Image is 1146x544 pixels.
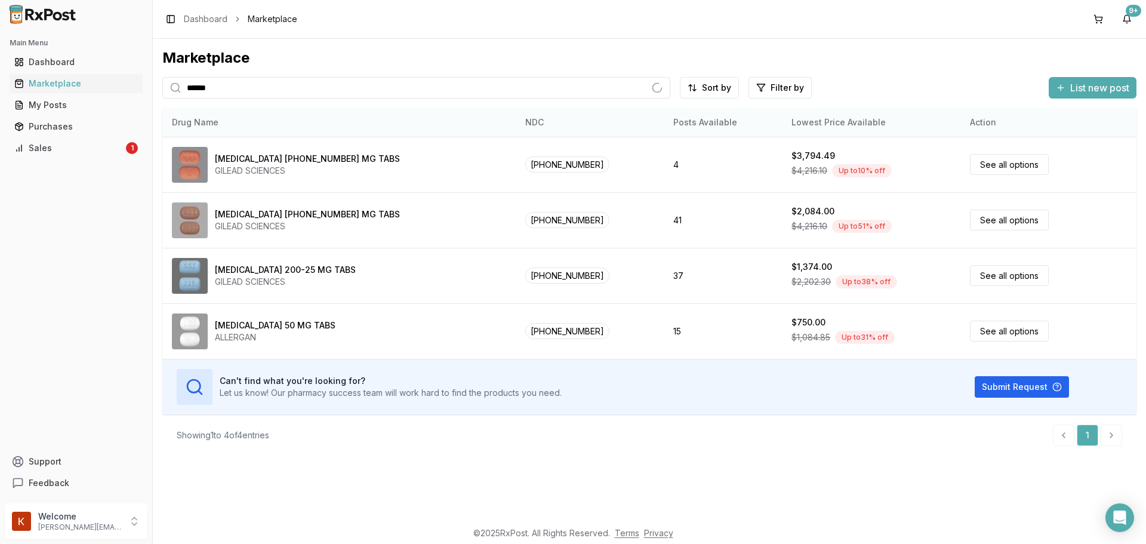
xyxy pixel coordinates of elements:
div: 9+ [1126,5,1141,17]
img: Descovy 200-25 MG TABS [172,258,208,294]
div: $750.00 [791,316,825,328]
button: Marketplace [5,74,147,93]
div: GILEAD SCIENCES [215,220,400,232]
span: [PHONE_NUMBER] [525,323,609,339]
span: List new post [1070,81,1129,95]
a: My Posts [10,94,143,116]
div: Showing 1 to 4 of 4 entries [177,429,269,441]
span: $1,084.85 [791,331,830,343]
a: See all options [970,210,1049,230]
button: Feedback [5,472,147,494]
p: [PERSON_NAME][EMAIL_ADDRESS][DOMAIN_NAME] [38,523,121,532]
th: Posts Available [664,108,783,137]
div: Open Intercom Messenger [1105,503,1134,532]
div: Purchases [14,121,138,133]
a: Sales1 [10,137,143,159]
div: Marketplace [162,48,1136,67]
div: $3,794.49 [791,150,835,162]
button: 9+ [1117,10,1136,29]
img: Ubrelvy 50 MG TABS [172,314,208,349]
img: User avatar [12,512,31,531]
div: [MEDICAL_DATA] [PHONE_NUMBER] MG TABS [215,153,400,165]
a: Dashboard [10,51,143,73]
div: Up to 51 % off [832,220,892,233]
img: RxPost Logo [5,5,81,24]
div: GILEAD SCIENCES [215,276,356,288]
span: Sort by [702,82,731,94]
span: $4,216.10 [791,165,827,177]
span: [PHONE_NUMBER] [525,156,609,173]
span: Filter by [771,82,804,94]
div: 1 [126,142,138,154]
span: Feedback [29,477,69,489]
a: See all options [970,265,1049,286]
div: Marketplace [14,78,138,90]
td: 37 [664,248,783,303]
span: $2,202.30 [791,276,831,288]
a: Dashboard [184,13,227,25]
button: Dashboard [5,53,147,72]
button: Sales1 [5,139,147,158]
img: Biktarvy 30-120-15 MG TABS [172,147,208,183]
th: Action [960,108,1136,137]
div: Up to 31 % off [835,331,895,344]
span: [PHONE_NUMBER] [525,268,609,284]
a: Privacy [644,528,673,538]
div: GILEAD SCIENCES [215,165,400,177]
p: Welcome [38,511,121,523]
th: Lowest Price Available [782,108,960,137]
p: Let us know! Our pharmacy success team will work hard to find the products you need. [220,387,562,399]
h3: Can't find what you're looking for? [220,375,562,387]
a: List new post [1049,83,1136,95]
nav: pagination [1053,425,1122,446]
div: [MEDICAL_DATA] [PHONE_NUMBER] MG TABS [215,208,400,220]
div: [MEDICAL_DATA] 200-25 MG TABS [215,264,356,276]
img: Biktarvy 50-200-25 MG TABS [172,202,208,238]
h2: Main Menu [10,38,143,48]
button: My Posts [5,96,147,115]
button: Submit Request [975,376,1069,398]
button: Filter by [748,77,812,99]
div: $1,374.00 [791,261,832,273]
button: Sort by [680,77,739,99]
div: Sales [14,142,124,154]
td: 15 [664,303,783,359]
span: $4,216.10 [791,220,827,232]
a: See all options [970,154,1049,175]
span: Marketplace [248,13,297,25]
a: See all options [970,321,1049,342]
button: List new post [1049,77,1136,99]
a: 1 [1077,425,1098,446]
button: Purchases [5,117,147,136]
nav: breadcrumb [184,13,297,25]
div: Up to 10 % off [832,164,892,177]
div: ALLERGAN [215,331,335,343]
th: NDC [516,108,663,137]
span: [PHONE_NUMBER] [525,212,609,228]
td: 4 [664,137,783,192]
a: Terms [615,528,639,538]
div: Dashboard [14,56,138,68]
div: My Posts [14,99,138,111]
button: Support [5,451,147,472]
div: [MEDICAL_DATA] 50 MG TABS [215,319,335,331]
td: 41 [664,192,783,248]
a: Purchases [10,116,143,137]
div: $2,084.00 [791,205,834,217]
div: Up to 38 % off [836,275,897,288]
a: Marketplace [10,73,143,94]
th: Drug Name [162,108,516,137]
